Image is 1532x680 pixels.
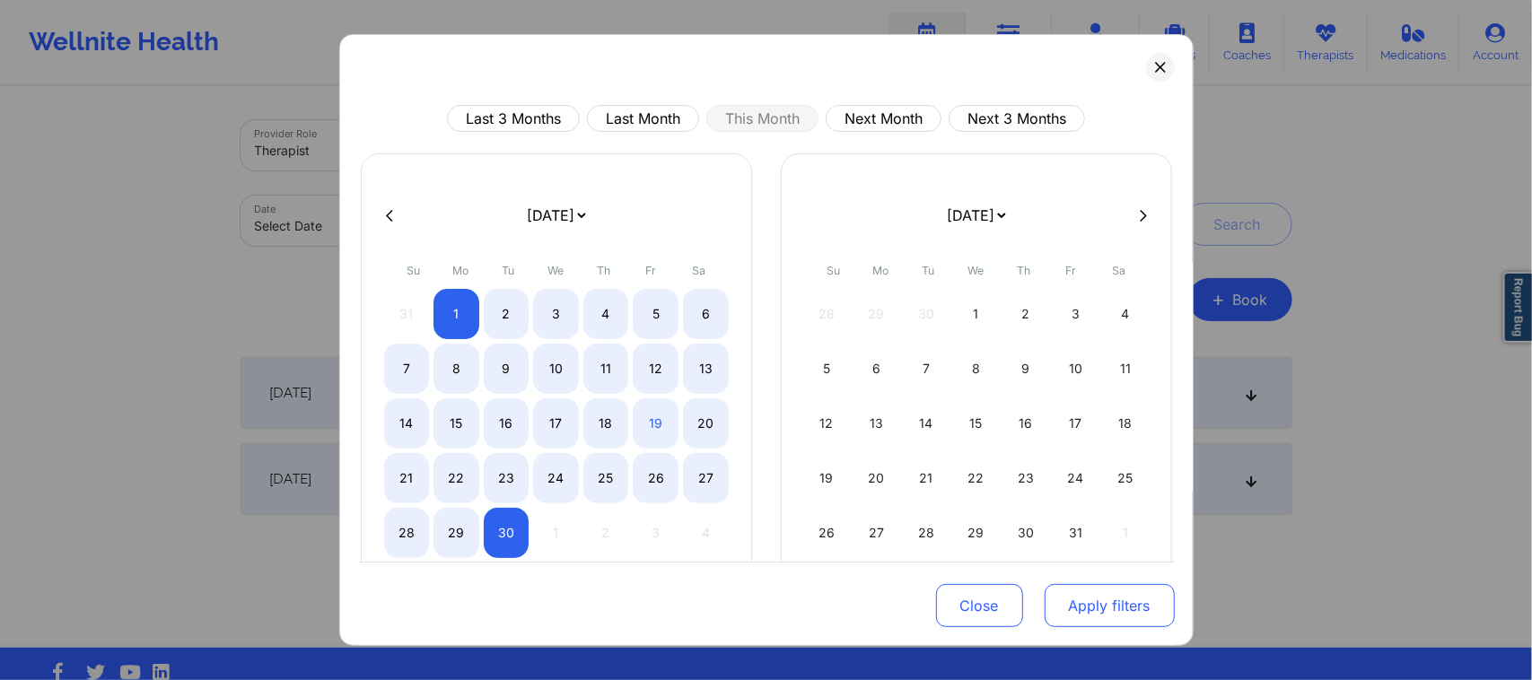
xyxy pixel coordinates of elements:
div: Mon Oct 06 2025 [854,344,899,394]
div: Tue Sep 09 2025 [484,344,530,394]
div: Fri Oct 24 2025 [1053,453,1099,503]
abbr: Wednesday [548,264,565,277]
div: Thu Oct 09 2025 [1003,344,1049,394]
div: Fri Sep 05 2025 [633,289,678,339]
div: Fri Oct 17 2025 [1053,398,1099,449]
div: Sat Oct 25 2025 [1103,453,1149,503]
div: Thu Oct 16 2025 [1003,398,1049,449]
abbr: Tuesday [923,264,935,277]
div: Wed Sep 17 2025 [533,398,579,449]
div: Sat Oct 18 2025 [1103,398,1149,449]
div: Mon Sep 08 2025 [433,344,479,394]
abbr: Monday [873,264,889,277]
button: Next Month [826,105,941,132]
div: Thu Sep 25 2025 [583,453,629,503]
abbr: Sunday [407,264,420,277]
div: Fri Oct 31 2025 [1053,508,1099,558]
div: Tue Oct 28 2025 [904,508,950,558]
div: Sun Sep 21 2025 [384,453,430,503]
div: Fri Oct 10 2025 [1053,344,1099,394]
div: Mon Oct 20 2025 [854,453,899,503]
div: Sun Sep 14 2025 [384,398,430,449]
abbr: Friday [1066,264,1077,277]
abbr: Sunday [827,264,840,277]
div: Sun Oct 05 2025 [804,344,850,394]
button: Apply filters [1045,584,1175,627]
div: Mon Sep 22 2025 [433,453,479,503]
abbr: Wednesday [968,264,985,277]
div: Wed Oct 22 2025 [953,453,999,503]
div: Sat Sep 27 2025 [683,453,729,503]
div: Fri Oct 03 2025 [1053,289,1099,339]
div: Tue Oct 21 2025 [904,453,950,503]
div: Tue Sep 30 2025 [484,508,530,558]
div: Tue Oct 07 2025 [904,344,950,394]
div: Sun Oct 19 2025 [804,453,850,503]
div: Mon Sep 01 2025 [433,289,479,339]
abbr: Thursday [597,264,610,277]
div: Tue Oct 14 2025 [904,398,950,449]
div: Mon Sep 29 2025 [433,508,479,558]
div: Wed Sep 03 2025 [533,289,579,339]
div: Thu Oct 02 2025 [1003,289,1049,339]
div: Mon Oct 13 2025 [854,398,899,449]
abbr: Monday [453,264,469,277]
div: Mon Oct 27 2025 [854,508,899,558]
div: Thu Oct 23 2025 [1003,453,1049,503]
div: Fri Sep 12 2025 [633,344,678,394]
button: Next 3 Months [949,105,1085,132]
button: Close [936,584,1023,627]
div: Sun Oct 12 2025 [804,398,850,449]
div: Sat Oct 11 2025 [1103,344,1149,394]
div: Wed Oct 01 2025 [953,289,999,339]
abbr: Saturday [1112,264,1125,277]
div: Thu Oct 30 2025 [1003,508,1049,558]
div: Wed Oct 29 2025 [953,508,999,558]
div: Thu Sep 04 2025 [583,289,629,339]
button: Last Month [587,105,699,132]
button: This Month [706,105,819,132]
abbr: Thursday [1017,264,1030,277]
div: Wed Sep 10 2025 [533,344,579,394]
div: Tue Sep 02 2025 [484,289,530,339]
div: Sun Sep 28 2025 [384,508,430,558]
div: Wed Sep 24 2025 [533,453,579,503]
abbr: Tuesday [503,264,515,277]
div: Fri Sep 19 2025 [633,398,678,449]
abbr: Friday [646,264,657,277]
div: Tue Sep 23 2025 [484,453,530,503]
div: Mon Sep 15 2025 [433,398,479,449]
div: Sat Sep 20 2025 [683,398,729,449]
div: Sat Sep 06 2025 [683,289,729,339]
div: Thu Sep 11 2025 [583,344,629,394]
button: Last 3 Months [447,105,580,132]
div: Sun Sep 07 2025 [384,344,430,394]
div: Wed Oct 15 2025 [953,398,999,449]
div: Thu Sep 18 2025 [583,398,629,449]
div: Tue Sep 16 2025 [484,398,530,449]
div: Fri Sep 26 2025 [633,453,678,503]
div: Sat Sep 13 2025 [683,344,729,394]
div: Sat Oct 04 2025 [1103,289,1149,339]
div: Sun Oct 26 2025 [804,508,850,558]
abbr: Saturday [692,264,705,277]
div: Wed Oct 08 2025 [953,344,999,394]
